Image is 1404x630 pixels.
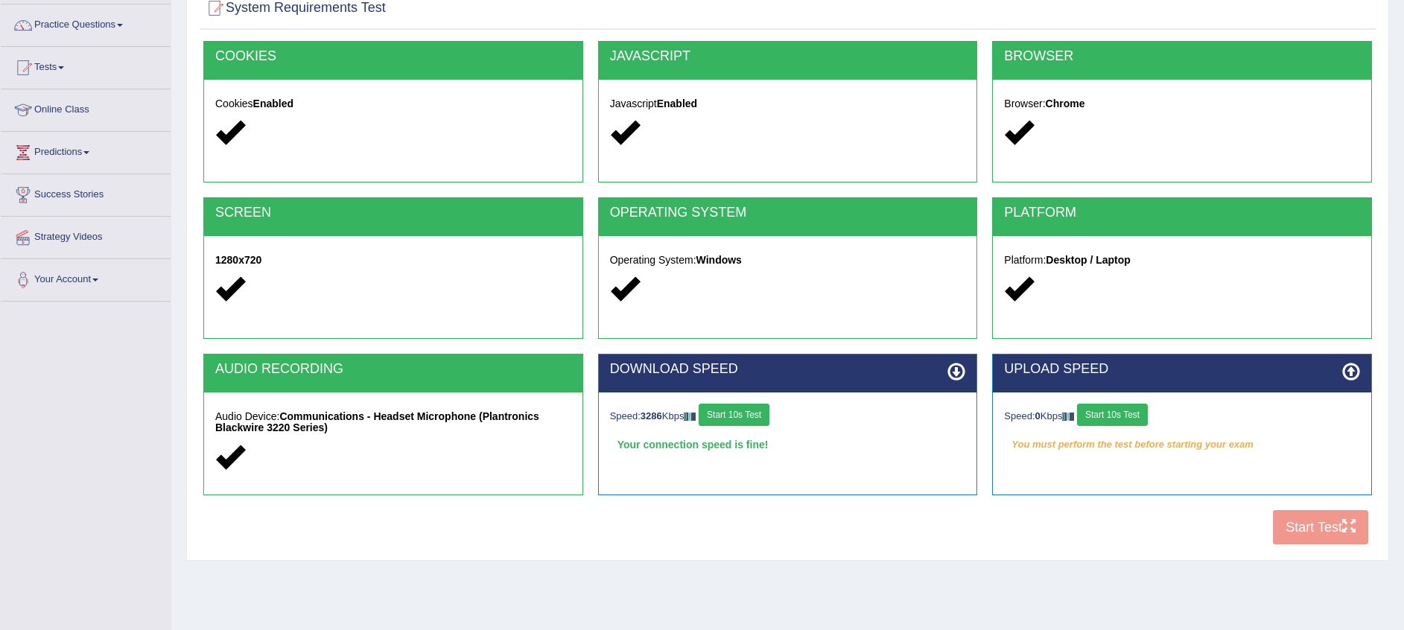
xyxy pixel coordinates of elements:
h5: Browser: [1004,98,1360,109]
strong: Communications - Headset Microphone (Plantronics Blackwire 3220 Series) [215,410,539,433]
strong: 1280x720 [215,254,261,266]
h2: AUDIO RECORDING [215,362,571,377]
a: Your Account [1,259,171,296]
h5: Audio Device: [215,411,571,434]
em: You must perform the test before starting your exam [1004,433,1360,456]
div: Your connection speed is fine! [610,433,966,456]
a: Strategy Videos [1,217,171,254]
strong: Enabled [253,98,293,109]
a: Predictions [1,132,171,169]
h2: DOWNLOAD SPEED [610,362,966,377]
h5: Operating System: [610,255,966,266]
strong: Windows [696,254,742,266]
strong: Enabled [657,98,697,109]
strong: 0 [1035,410,1041,421]
h2: SCREEN [215,206,571,220]
a: Tests [1,47,171,84]
h2: JAVASCRIPT [610,49,966,64]
strong: 3286 [641,410,662,421]
img: ajax-loader-fb-connection.gif [1062,413,1074,421]
img: ajax-loader-fb-connection.gif [684,413,696,421]
h2: BROWSER [1004,49,1360,64]
div: Speed: Kbps [1004,404,1360,430]
h2: COOKIES [215,49,571,64]
strong: Desktop / Laptop [1046,254,1131,266]
h2: UPLOAD SPEED [1004,362,1360,377]
a: Online Class [1,89,171,127]
button: Start 10s Test [1077,404,1148,426]
a: Success Stories [1,174,171,211]
div: Speed: Kbps [610,404,966,430]
a: Practice Questions [1,4,171,42]
h5: Platform: [1004,255,1360,266]
h2: PLATFORM [1004,206,1360,220]
button: Start 10s Test [699,404,769,426]
h2: OPERATING SYSTEM [610,206,966,220]
h5: Javascript [610,98,966,109]
h5: Cookies [215,98,571,109]
strong: Chrome [1046,98,1085,109]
